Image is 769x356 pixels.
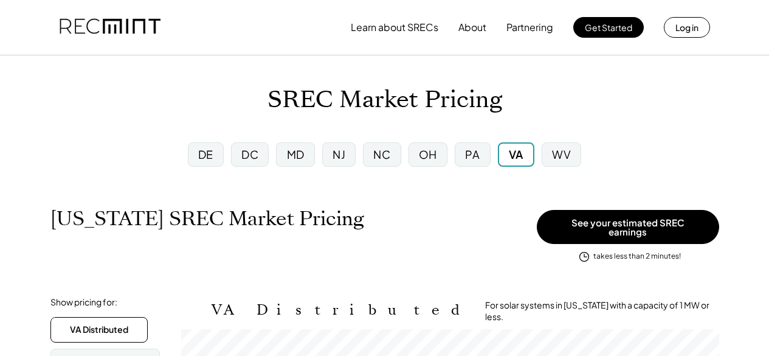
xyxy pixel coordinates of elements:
[351,15,438,40] button: Learn about SRECs
[198,147,213,162] div: DE
[506,15,553,40] button: Partnering
[419,147,437,162] div: OH
[212,301,467,319] h2: VA Distributed
[287,147,305,162] div: MD
[573,17,644,38] button: Get Started
[485,299,719,323] div: For solar systems in [US_STATE] with a capacity of 1 MW or less.
[70,324,128,336] div: VA Distributed
[241,147,258,162] div: DC
[267,86,502,114] h1: SREC Market Pricing
[537,210,719,244] button: See your estimated SREC earnings
[664,17,710,38] button: Log in
[50,296,117,309] div: Show pricing for:
[593,251,681,262] div: takes less than 2 minutes!
[552,147,571,162] div: WV
[333,147,345,162] div: NJ
[458,15,486,40] button: About
[50,207,364,231] h1: [US_STATE] SREC Market Pricing
[373,147,390,162] div: NC
[60,7,160,48] img: recmint-logotype%403x.png
[465,147,480,162] div: PA
[509,147,523,162] div: VA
